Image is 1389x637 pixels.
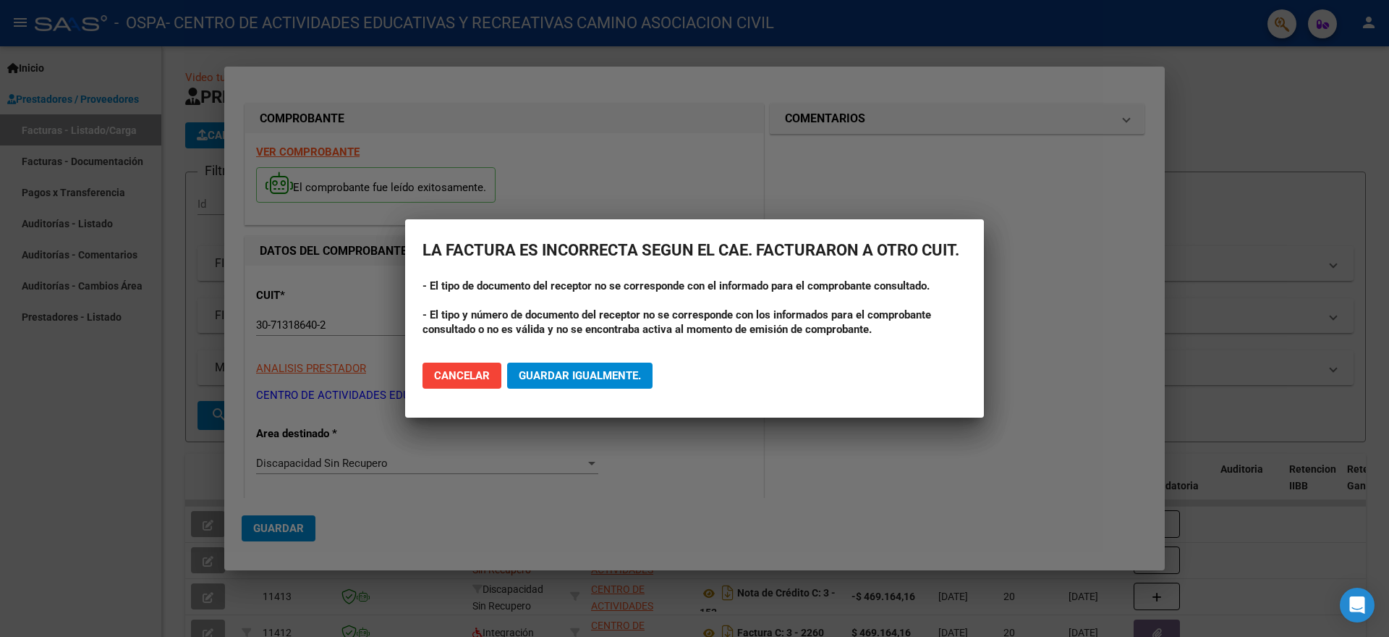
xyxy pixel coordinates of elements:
h2: LA FACTURA ES INCORRECTA SEGUN EL CAE. FACTURARON A OTRO CUIT. [422,237,967,264]
button: Cancelar [422,363,501,389]
button: Guardar igualmente. [507,363,653,389]
strong: - El tipo de documento del receptor no se corresponde con el informado para el comprobante consul... [422,279,930,292]
div: Open Intercom Messenger [1340,588,1375,623]
span: Guardar igualmente. [519,369,641,382]
span: Cancelar [434,369,490,382]
strong: - El tipo y número de documento del receptor no se corresponde con los informados para el comprob... [422,308,931,336]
